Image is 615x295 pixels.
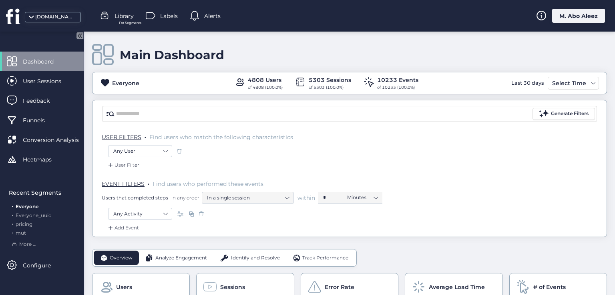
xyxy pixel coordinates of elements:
[309,84,351,91] div: of 5303 (100.0%)
[23,77,73,86] span: User Sessions
[149,134,293,141] span: Find users who match the following characteristics
[107,161,139,169] div: User Filter
[107,224,139,232] div: Add Event
[16,212,52,218] span: Everyone_uuid
[102,194,168,201] span: Users that completed steps
[377,84,418,91] div: of 10233 (100.0%)
[35,13,75,21] div: [DOMAIN_NAME]
[19,241,36,248] span: More ...
[302,254,348,262] span: Track Performance
[533,283,566,291] span: # of Events
[12,228,13,236] span: .
[102,180,145,187] span: EVENT FILTERS
[23,116,57,125] span: Funnels
[23,136,91,144] span: Conversion Analysis
[153,180,263,187] span: Find users who performed these events
[429,283,485,291] span: Average Load Time
[115,12,134,20] span: Library
[220,283,245,291] span: Sessions
[119,20,141,26] span: For Segments
[155,254,207,262] span: Analyze Engagement
[231,254,280,262] span: Identify and Resolve
[533,108,595,120] button: Generate Filters
[297,194,315,202] span: within
[16,230,26,236] span: mut
[347,191,378,203] nz-select-item: Minutes
[120,48,224,62] div: Main Dashboard
[12,202,13,209] span: .
[207,192,289,204] nz-select-item: In a single session
[12,219,13,227] span: .
[170,194,199,201] span: in any order
[148,179,149,187] span: .
[16,221,32,227] span: pricing
[377,76,418,84] div: 10233 Events
[116,283,132,291] span: Users
[23,57,66,66] span: Dashboard
[23,155,64,164] span: Heatmaps
[113,145,167,157] nz-select-item: Any User
[16,203,38,209] span: Everyone
[552,9,605,23] div: M. Abo Aleez
[204,12,221,20] span: Alerts
[509,77,546,90] div: Last 30 days
[160,12,178,20] span: Labels
[309,76,351,84] div: 5303 Sessions
[550,78,588,88] div: Select Time
[113,208,167,220] nz-select-item: Any Activity
[102,134,141,141] span: USER FILTERS
[12,211,13,218] span: .
[23,261,63,270] span: Configure
[248,84,283,91] div: of 4808 (100.0%)
[110,254,133,262] span: Overview
[325,283,354,291] span: Error Rate
[112,79,139,88] div: Everyone
[23,96,62,105] span: Feedback
[9,188,79,197] div: Recent Segments
[551,110,589,118] div: Generate Filters
[145,132,146,140] span: .
[248,76,283,84] div: 4808 Users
